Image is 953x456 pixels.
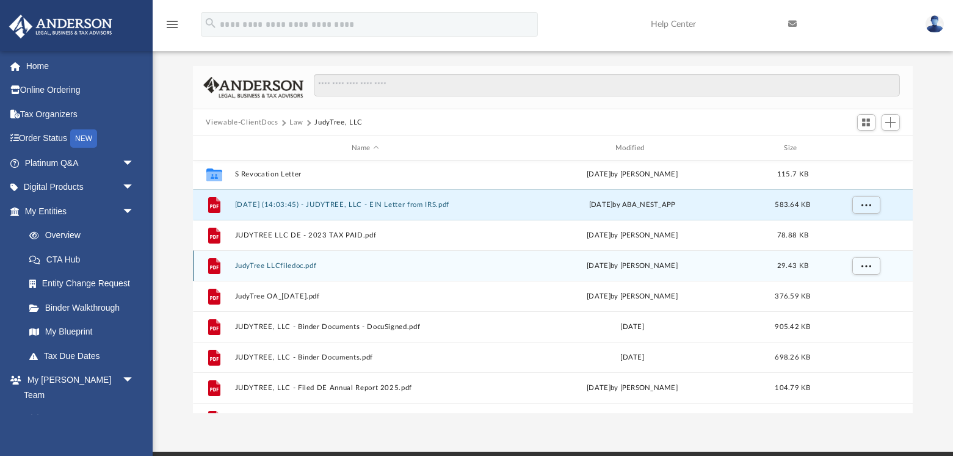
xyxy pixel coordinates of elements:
[501,169,763,180] div: [DATE] by [PERSON_NAME]
[852,349,880,367] button: More options
[775,354,810,361] span: 698.26 KB
[852,379,880,397] button: More options
[9,199,153,223] a: My Entitiesarrow_drop_down
[9,102,153,126] a: Tax Organizers
[501,291,763,302] div: [DATE] by [PERSON_NAME]
[9,126,153,151] a: Order StatusNEW
[9,151,153,175] a: Platinum Q&Aarrow_drop_down
[926,15,944,33] img: User Pic
[501,413,763,424] div: [DATE] by [PERSON_NAME]
[501,322,763,333] div: [DATE]
[775,385,810,391] span: 104.79 KB
[234,143,496,154] div: Name
[17,295,153,320] a: Binder Walkthrough
[501,383,763,394] div: [DATE] by [PERSON_NAME]
[775,324,810,330] span: 905.42 KB
[777,171,808,178] span: 115.7 KB
[165,17,179,32] i: menu
[165,23,179,32] a: menu
[234,231,496,239] button: JUDYTREE LLC DE - 2023 TAX PAID.pdf
[17,223,153,248] a: Overview
[5,15,116,38] img: Anderson Advisors Platinum Portal
[314,117,362,128] button: JudyTree, LLC
[822,143,908,154] div: id
[852,257,880,275] button: More options
[122,368,147,393] span: arrow_drop_down
[17,247,153,272] a: CTA Hub
[9,54,153,78] a: Home
[122,151,147,176] span: arrow_drop_down
[122,175,147,200] span: arrow_drop_down
[70,129,97,148] div: NEW
[9,78,153,103] a: Online Ordering
[289,117,303,128] button: Law
[501,143,763,154] div: Modified
[501,352,763,363] div: [DATE]
[234,292,496,300] button: JudyTree OA_[DATE].pdf
[501,230,763,241] div: [DATE] by [PERSON_NAME]
[314,74,899,97] input: Search files and folders
[17,320,147,344] a: My Blueprint
[501,200,763,211] div: [DATE] by ABA_NEST_APP
[17,344,153,368] a: Tax Due Dates
[9,175,153,200] a: Digital Productsarrow_drop_down
[234,201,496,209] button: [DATE] (14:03:45) - JUDYTREE, LLC - EIN Letter from IRS.pdf
[198,143,228,154] div: id
[775,293,810,300] span: 376.59 KB
[234,353,496,361] button: JUDYTREE, LLC - Binder Documents.pdf
[234,170,496,178] button: S Revocation Letter
[777,232,808,239] span: 78.88 KB
[882,114,900,131] button: Add
[9,368,147,407] a: My [PERSON_NAME] Teamarrow_drop_down
[122,199,147,224] span: arrow_drop_down
[857,114,875,131] button: Switch to Grid View
[852,196,880,214] button: More options
[204,16,217,30] i: search
[852,226,880,245] button: More options
[501,261,763,272] div: [DATE] by [PERSON_NAME]
[852,318,880,336] button: More options
[775,201,810,208] span: 583.64 KB
[768,143,817,154] div: Size
[852,288,880,306] button: More options
[206,117,278,128] button: Viewable-ClientDocs
[234,323,496,331] button: JUDYTREE, LLC - Binder Documents - DocuSigned.pdf
[193,161,913,414] div: grid
[234,262,496,270] button: JudyTree LLCfiledoc.pdf
[234,384,496,392] button: JUDYTREE, LLC - Filed DE Annual Report 2025.pdf
[17,272,153,296] a: Entity Change Request
[777,262,808,269] span: 29.43 KB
